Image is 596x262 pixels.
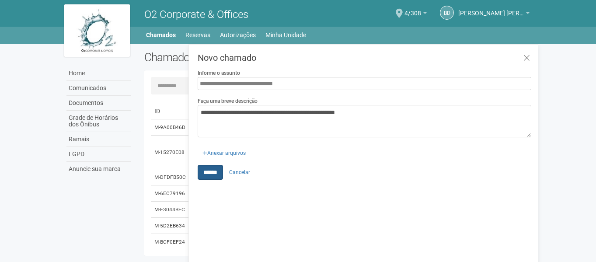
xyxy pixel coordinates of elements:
td: ID [151,103,190,119]
td: M-9A00B46D [151,119,190,136]
a: Anuncie sua marca [66,162,131,176]
span: 4/308 [404,1,421,17]
a: Fechar [518,49,536,68]
td: M-E3044BEC [151,202,190,218]
a: Grade de Horários dos Ônibus [66,111,131,132]
span: O2 Corporate & Offices [144,8,248,21]
span: Bárbara de Mello Teixeira Carneiro [458,1,524,17]
a: Minha Unidade [265,29,306,41]
div: Anexar arquivos [198,144,251,157]
a: Bd [440,6,454,20]
a: LGPD [66,147,131,162]
td: M-15270E08 [151,136,190,169]
td: M-5D2EB634 [151,218,190,234]
a: Ramais [66,132,131,147]
a: Documentos [66,96,131,111]
a: Comunicados [66,81,131,96]
label: Faça uma breve descrição [198,97,258,105]
a: Chamados [146,29,176,41]
h2: Chamados [144,51,298,64]
td: M-BCF0EF24 [151,234,190,250]
img: logo.jpg [64,4,130,57]
h3: Novo chamado [198,53,531,62]
a: Home [66,66,131,81]
a: 4/308 [404,11,427,18]
a: Cancelar [224,166,255,179]
label: Informe o assunto [198,69,240,77]
a: [PERSON_NAME] [PERSON_NAME] [PERSON_NAME] [458,11,530,18]
a: Autorizações [220,29,256,41]
td: M-DFDFB50C [151,169,190,185]
td: M-6EC79196 [151,185,190,202]
a: Reservas [185,29,210,41]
